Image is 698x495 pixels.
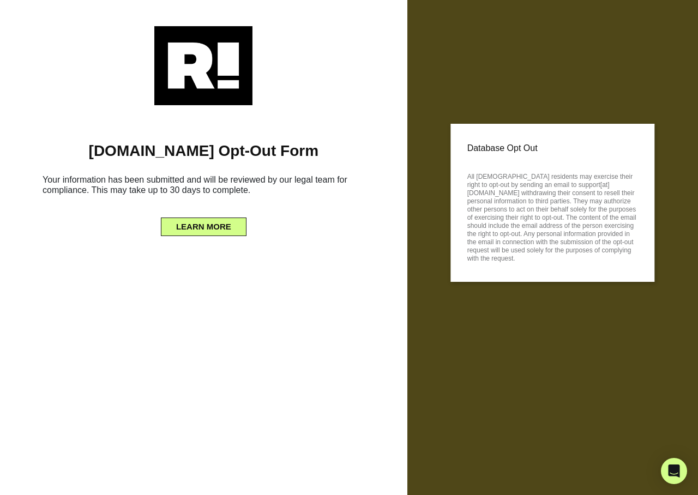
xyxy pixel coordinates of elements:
img: Retention.com [154,26,252,105]
p: Database Opt Out [467,140,638,156]
p: All [DEMOGRAPHIC_DATA] residents may exercise their right to opt-out by sending an email to suppo... [467,170,638,263]
button: LEARN MORE [161,218,246,236]
h6: Your information has been submitted and will be reviewed by our legal team for compliance. This m... [16,170,391,204]
div: Open Intercom Messenger [661,458,687,484]
h1: [DOMAIN_NAME] Opt-Out Form [16,142,391,160]
a: LEARN MORE [161,219,246,228]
